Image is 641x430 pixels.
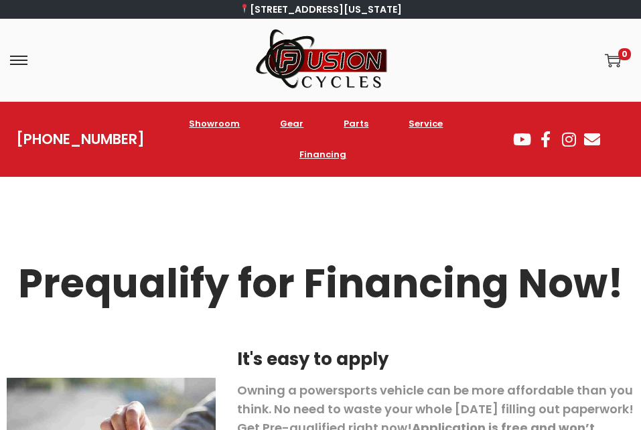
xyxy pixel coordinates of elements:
[239,3,402,16] a: [STREET_ADDRESS][US_STATE]
[160,109,479,170] nav: Menu
[240,4,249,13] img: 📍
[254,29,388,91] img: Woostify mobile logo
[267,109,317,139] a: Gear
[237,350,634,368] h5: It's easy to apply
[175,109,253,139] a: Showroom
[286,139,360,170] a: Financing
[395,109,456,139] a: Service
[7,264,634,303] h2: Prequalify for Financing Now!
[16,130,145,149] a: [PHONE_NUMBER]
[330,109,382,139] a: Parts
[605,52,621,68] a: 0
